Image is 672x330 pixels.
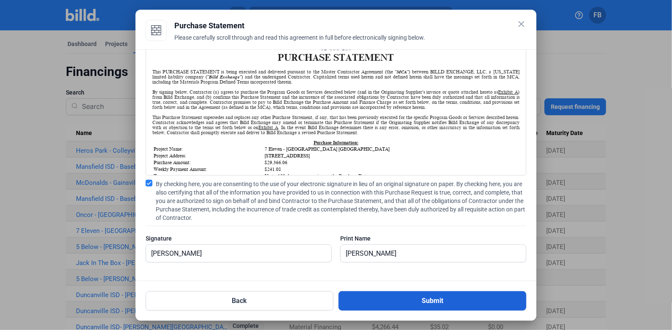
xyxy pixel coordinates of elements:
[264,153,519,159] td: [STREET_ADDRESS]
[339,291,526,311] button: Submit
[153,173,263,179] td: Term:
[516,19,526,29] mat-icon: close
[152,115,520,135] div: This Purchase Statement supersedes and replaces any other Purchase Statement, if any, that has be...
[397,69,407,74] i: MCA
[340,234,526,243] div: Print Name
[264,160,519,165] td: $29,366.06
[152,40,520,63] h1: PURCHASE STATEMENT
[264,146,519,152] td: 7 Eleven - [GEOGRAPHIC_DATA] [GEOGRAPHIC_DATA]
[264,173,519,179] td: Up to 120 days, commencing on the Purchase Date
[152,89,520,110] div: By signing below, Contractor (a) agrees to purchase the Program Goods or Services described below...
[499,89,518,95] u: Exhibit A
[153,160,263,165] td: Purchase Amount:
[174,20,526,32] div: Purchase Statement
[146,291,333,311] button: Back
[152,69,520,84] div: This PURCHASE STATEMENT is being executed and delivered pursuant to the Master Contractor Agreeme...
[156,180,526,222] span: By checking here, you are consenting to the use of your electronic signature in lieu of an origin...
[209,74,240,79] i: Billd Exchange
[153,146,263,152] td: Project Name:
[153,166,263,172] td: Weekly Payment Amount:
[314,140,358,145] u: Purchase Information:
[146,245,322,262] input: Signature
[146,234,332,243] div: Signature
[264,166,519,172] td: $241.08
[153,153,263,159] td: Project Address:
[259,125,279,130] u: Exhibit A
[174,33,526,52] div: Please carefully scroll through and read this agreement in full before electronically signing below.
[341,245,517,262] input: Print Name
